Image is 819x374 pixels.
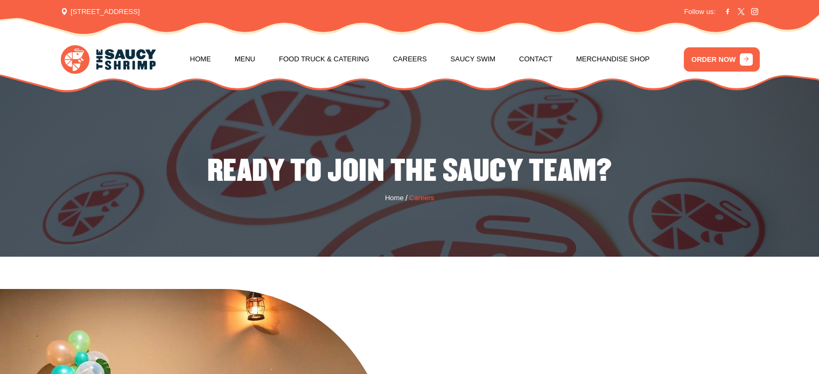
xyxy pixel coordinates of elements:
[393,39,427,80] a: Careers
[235,39,255,80] a: Menu
[190,39,211,80] a: Home
[451,39,496,80] a: Saucy Swim
[409,193,434,203] span: Careers
[576,39,650,80] a: Merchandise Shop
[279,39,369,80] a: Food Truck & Catering
[684,6,716,17] span: Follow us:
[684,47,760,72] a: ORDER NOW
[519,39,552,80] a: Contact
[61,45,156,74] img: logo
[385,193,404,203] a: Home
[405,192,408,204] span: /
[61,6,139,17] span: [STREET_ADDRESS]
[8,154,811,189] h2: READY TO JOIN THE SAUCY TEAM?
